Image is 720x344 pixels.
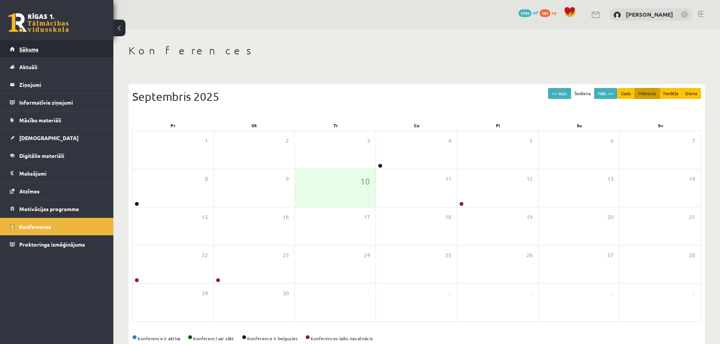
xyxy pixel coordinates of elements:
[617,88,635,99] button: Gads
[132,120,214,131] div: Pr
[10,200,104,218] a: Motivācijas programma
[607,175,613,183] span: 13
[10,129,104,147] a: [DEMOGRAPHIC_DATA]
[8,13,69,32] a: Rīgas 1. Tālmācības vidusskola
[10,40,104,58] a: Sākums
[132,335,701,342] div: Konference ir aktīva Konferenci var sākt Konference ir beigusies Konferences laiks nav atnācis
[594,88,617,99] button: Nāk. >>
[283,289,289,298] span: 30
[526,213,533,221] span: 19
[540,9,550,17] span: 181
[283,213,289,221] span: 16
[530,289,533,298] span: 3
[202,213,208,221] span: 15
[202,251,208,259] span: 22
[571,88,595,99] button: Šodiena
[689,175,695,183] span: 14
[689,251,695,259] span: 28
[283,251,289,259] span: 23
[19,94,104,111] legend: Informatīvie ziņojumi
[129,44,705,57] h1: Konferences
[10,94,104,111] a: Informatīvie ziņojumi
[19,134,79,141] span: [DEMOGRAPHIC_DATA]
[19,63,37,70] span: Aktuāli
[526,251,533,259] span: 26
[10,76,104,93] a: Ziņojumi
[10,111,104,129] a: Mācību materiāli
[692,289,695,298] span: 5
[635,88,660,99] button: Mēnesis
[445,175,451,183] span: 11
[692,137,695,145] span: 7
[19,165,104,182] legend: Maksājumi
[286,175,289,183] span: 9
[364,213,370,221] span: 17
[19,241,85,248] span: Proktoringa izmēģinājums
[10,58,104,76] a: Aktuāli
[681,88,701,99] button: Diena
[540,9,560,15] a: 181 xp
[519,9,531,17] span: 1795
[526,175,533,183] span: 12
[610,137,613,145] span: 6
[10,147,104,164] a: Digitālie materiāli
[445,213,451,221] span: 18
[445,251,451,259] span: 25
[10,165,104,182] a: Maksājumi
[448,137,451,145] span: 4
[548,88,571,99] button: << Iepr.
[613,11,621,19] img: Evelīna Keiša
[457,120,539,131] div: Pi
[360,175,370,188] span: 10
[620,120,701,131] div: Sv
[19,188,40,194] span: Atzīmes
[205,137,208,145] span: 1
[10,182,104,200] a: Atzīmes
[10,218,104,235] a: Konferences
[607,251,613,259] span: 27
[610,289,613,298] span: 4
[19,117,61,123] span: Mācību materiāli
[539,120,620,131] div: Se
[367,289,370,298] span: 1
[530,137,533,145] span: 5
[295,120,376,131] div: Tr
[19,152,64,159] span: Digitālie materiāli
[533,9,539,15] span: mP
[626,11,673,18] a: [PERSON_NAME]
[689,213,695,221] span: 21
[19,46,39,52] span: Sākums
[607,213,613,221] span: 20
[19,76,104,93] legend: Ziņojumi
[376,120,457,131] div: Ce
[132,88,701,105] div: Septembris 2025
[19,205,79,212] span: Motivācijas programma
[660,88,682,99] button: Nedēļa
[202,289,208,298] span: 29
[519,9,539,15] a: 1795 mP
[448,289,451,298] span: 2
[367,137,370,145] span: 3
[286,137,289,145] span: 2
[551,9,556,15] span: xp
[10,236,104,253] a: Proktoringa izmēģinājums
[205,175,208,183] span: 8
[19,223,51,230] span: Konferences
[214,120,295,131] div: Ot
[364,251,370,259] span: 24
